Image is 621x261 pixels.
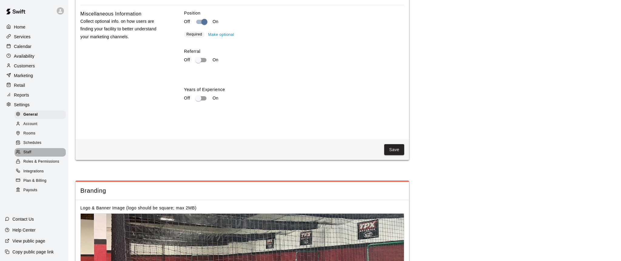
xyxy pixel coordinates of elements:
p: Off [184,95,190,101]
div: Rooms [15,129,66,138]
button: Make optional [206,30,236,39]
p: Off [184,19,190,25]
p: Off [184,57,190,63]
a: Marketing [5,71,63,80]
span: Branding [80,187,404,195]
a: General [15,110,68,119]
p: Marketing [14,73,33,79]
button: Save [384,144,404,155]
span: Schedules [23,140,42,146]
p: Copy public page link [12,249,54,255]
p: Calendar [14,43,32,49]
label: Logo & Banner Image (logo should be square; max 2MB) [80,205,196,210]
a: Integrations [15,167,68,176]
p: On [213,19,219,25]
p: Retail [14,82,25,88]
span: Account [23,121,37,127]
div: Plan & Billing [15,177,66,185]
a: Rooms [15,129,68,138]
span: Plan & Billing [23,178,46,184]
div: General [15,110,66,119]
a: Retail [5,81,63,90]
span: Payouts [23,187,37,193]
div: Roles & Permissions [15,158,66,166]
h6: Miscellaneous Information [80,10,142,18]
p: Collect optional info. on how users are finding your facility to better understand your marketing... [80,18,165,41]
span: General [23,112,38,118]
p: Settings [14,102,30,108]
a: Reports [5,90,63,100]
a: Staff [15,148,68,157]
span: Integrations [23,168,44,175]
span: Rooms [23,130,35,137]
p: Help Center [12,227,35,233]
a: Availability [5,52,63,61]
p: Reports [14,92,29,98]
p: Contact Us [12,216,34,222]
a: Roles & Permissions [15,157,68,167]
a: Services [5,32,63,41]
span: Required [186,32,202,36]
p: On [213,57,219,63]
label: Position [184,10,404,16]
span: Staff [23,149,31,155]
p: Customers [14,63,35,69]
div: Schedules [15,139,66,147]
a: Customers [5,61,63,70]
p: Home [14,24,25,30]
a: Payouts [15,185,68,195]
label: Years of Experience [184,86,404,93]
label: Referral [184,48,404,54]
p: Services [14,34,31,40]
a: Schedules [15,138,68,148]
a: Account [15,119,68,129]
p: On [213,95,219,101]
a: Calendar [5,42,63,51]
p: Availability [14,53,35,59]
p: View public page [12,238,45,244]
a: Settings [5,100,63,109]
div: Payouts [15,186,66,195]
span: Roles & Permissions [23,159,59,165]
div: Account [15,120,66,128]
div: Staff [15,148,66,157]
a: Home [5,22,63,32]
div: Integrations [15,167,66,176]
a: Plan & Billing [15,176,68,185]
